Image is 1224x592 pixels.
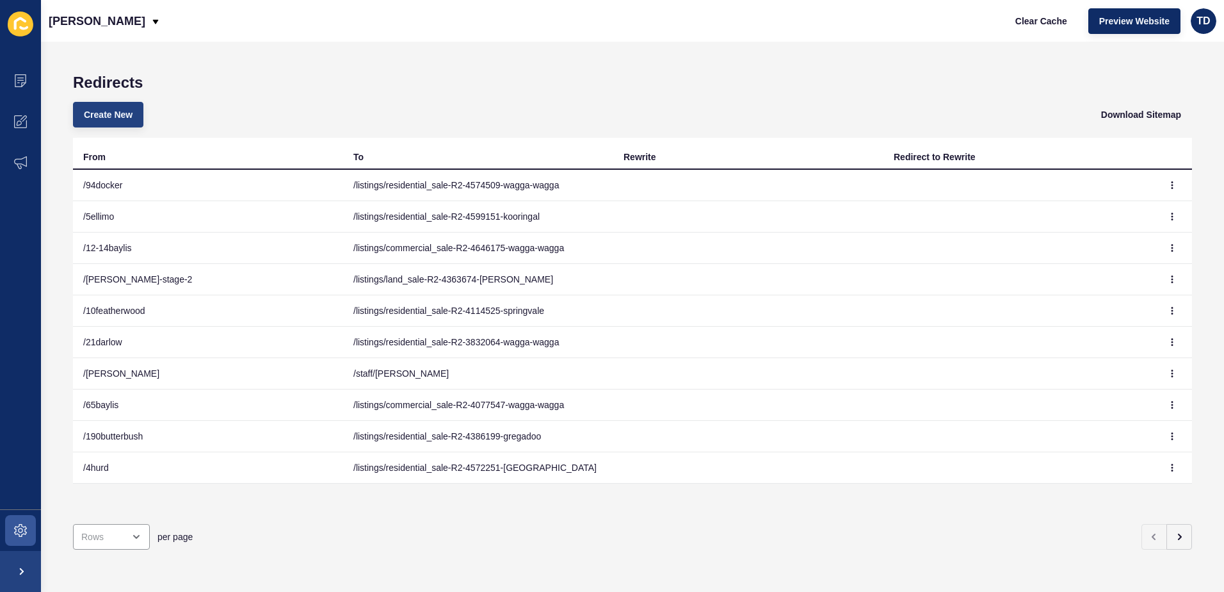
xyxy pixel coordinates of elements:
[73,102,143,127] button: Create New
[343,233,613,264] td: /listings/commercial_sale-R2-4646175-wagga-wagga
[343,390,613,421] td: /listings/commercial_sale-R2-4077547-wagga-wagga
[1099,15,1170,28] span: Preview Website
[73,201,343,233] td: /5ellimo
[1088,8,1180,34] button: Preview Website
[343,170,613,201] td: /listings/residential_sale-R2-4574509-wagga-wagga
[1101,108,1181,121] span: Download Sitemap
[73,421,343,452] td: /190butterbush
[343,295,613,327] td: /listings/residential_sale-R2-4114525-springvale
[1196,15,1210,28] span: TD
[343,452,613,484] td: /listings/residential_sale-R2-4572251-[GEOGRAPHIC_DATA]
[157,530,193,543] span: per page
[343,264,613,295] td: /listings/land_sale-R2-4363674-[PERSON_NAME]
[49,5,145,37] p: [PERSON_NAME]
[1090,102,1192,127] button: Download Sitemap
[73,327,343,358] td: /21darlow
[73,295,343,327] td: /10featherwood
[73,170,343,201] td: /94docker
[73,452,343,484] td: /4hurd
[353,151,364,163] div: To
[73,524,150,550] div: open menu
[1004,8,1078,34] button: Clear Cache
[343,327,613,358] td: /listings/residential_sale-R2-3832064-wagga-wagga
[73,264,343,295] td: /[PERSON_NAME]-stage-2
[1015,15,1067,28] span: Clear Cache
[73,390,343,421] td: /65baylis
[624,151,656,163] div: Rewrite
[343,421,613,452] td: /listings/residential_sale-R2-4386199-gregadoo
[894,151,976,163] div: Redirect to Rewrite
[83,151,106,163] div: From
[73,233,343,264] td: /12-14baylis
[73,358,343,390] td: /[PERSON_NAME]
[343,358,613,390] td: /staff/[PERSON_NAME]
[84,108,133,121] span: Create New
[343,201,613,233] td: /listings/residential_sale-R2-4599151-kooringal
[73,74,1192,92] h1: Redirects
